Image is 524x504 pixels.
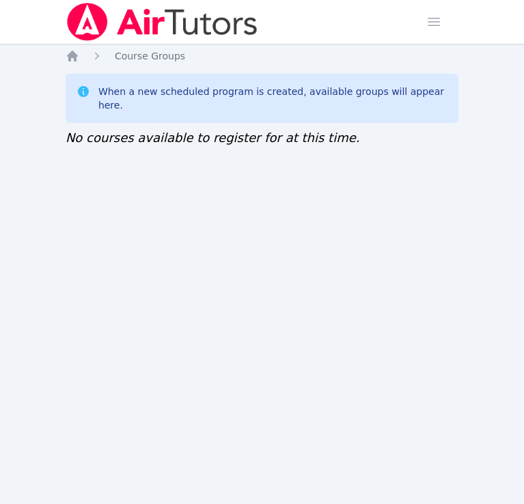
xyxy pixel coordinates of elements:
[115,49,185,63] a: Course Groups
[66,130,360,145] span: No courses available to register for at this time.
[66,49,458,63] nav: Breadcrumb
[115,51,185,61] span: Course Groups
[66,3,259,41] img: Air Tutors
[98,85,447,112] div: When a new scheduled program is created, available groups will appear here.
